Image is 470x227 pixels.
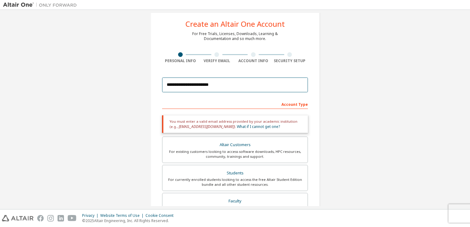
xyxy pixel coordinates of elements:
[166,197,304,205] div: Faculty
[192,31,278,41] div: For Free Trials, Licenses, Downloads, Learning & Documentation and so much more.
[37,215,44,221] img: facebook.svg
[166,149,304,159] div: For existing customers looking to access software downloads, HPC resources, community, trainings ...
[272,58,308,63] div: Security Setup
[100,213,145,218] div: Website Terms of Use
[162,115,308,133] div: You must enter a valid email address provided by your academic institution (e.g., ).
[235,58,272,63] div: Account Info
[68,215,77,221] img: youtube.svg
[3,2,80,8] img: Altair One
[82,213,100,218] div: Privacy
[166,169,304,177] div: Students
[185,20,285,28] div: Create an Altair One Account
[237,124,280,129] a: What if I cannot get one?
[145,213,177,218] div: Cookie Consent
[82,218,177,223] p: © 2025 Altair Engineering, Inc. All Rights Reserved.
[166,205,304,215] div: For faculty & administrators of academic institutions administering students and accessing softwa...
[166,177,304,187] div: For currently enrolled students looking to access the free Altair Student Edition bundle and all ...
[58,215,64,221] img: linkedin.svg
[2,215,34,221] img: altair_logo.svg
[162,99,308,109] div: Account Type
[166,141,304,149] div: Altair Customers
[162,58,199,63] div: Personal Info
[199,58,235,63] div: Verify Email
[47,215,54,221] img: instagram.svg
[179,124,234,129] span: [EMAIL_ADDRESS][DOMAIN_NAME]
